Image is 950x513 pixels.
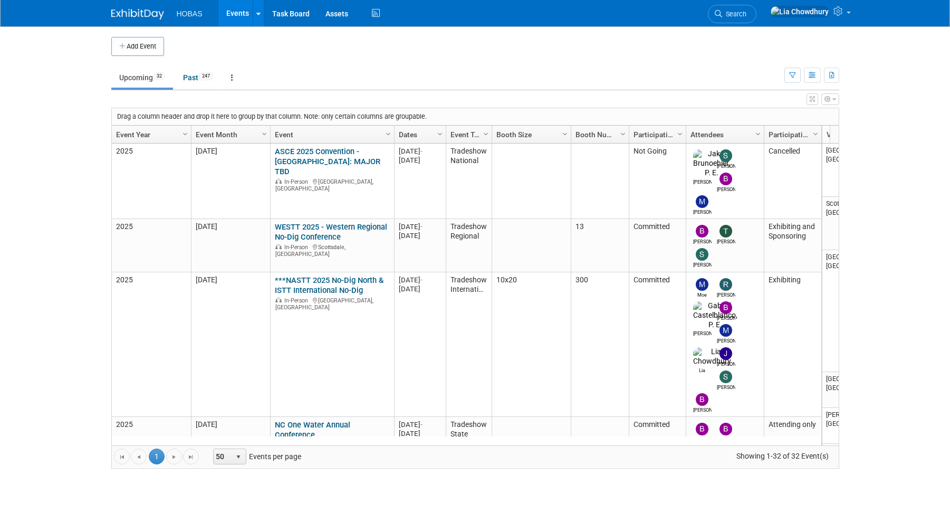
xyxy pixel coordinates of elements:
[629,272,686,417] td: Committed
[275,126,387,144] a: Event
[234,453,243,461] span: select
[693,237,712,245] div: Bijan Khamanian
[480,126,492,141] a: Column Settings
[399,420,441,429] div: [DATE]
[719,301,732,314] img: Bijan Khamanian
[571,219,629,272] td: 13
[629,144,686,219] td: Not Going
[810,126,821,141] a: Column Settings
[177,9,203,18] span: HOBAS
[399,284,441,293] div: [DATE]
[275,147,380,176] a: ASCE 2025 Convention - [GEOGRAPHIC_DATA]: MAJOR TBD
[112,144,191,219] td: 2025
[496,126,564,144] a: Booth Size
[719,423,732,435] img: Brett Ardizone
[112,108,839,125] div: Drag a column header and drop it here to group by that column. Note: only certain columns are gro...
[822,144,870,197] td: [GEOGRAPHIC_DATA], [GEOGRAPHIC_DATA]
[284,244,311,251] span: In-Person
[179,126,191,141] a: Column Settings
[617,126,629,141] a: Column Settings
[214,449,232,464] span: 50
[822,250,870,372] td: [GEOGRAPHIC_DATA], [GEOGRAPHIC_DATA]
[676,130,684,138] span: Column Settings
[764,219,821,272] td: Exhibiting and Sponsoring
[382,126,394,141] a: Column Settings
[436,130,444,138] span: Column Settings
[708,5,756,23] a: Search
[446,417,492,459] td: Tradeshow State
[822,197,870,250] td: Scottsdale, [GEOGRAPHIC_DATA]
[492,272,571,417] td: 10x20
[187,453,195,461] span: Go to the last page
[575,126,622,144] a: Booth Number
[446,272,492,417] td: Tradeshow International
[769,126,814,144] a: Participation Type
[260,130,268,138] span: Column Settings
[446,219,492,272] td: Tradeshow Regional
[191,417,270,459] td: [DATE]
[754,130,762,138] span: Column Settings
[559,126,571,141] a: Column Settings
[693,178,712,186] div: Jake Brunoehler, P. E.
[693,435,712,443] div: Bryant Welch
[693,291,712,299] div: Moe Tamizifar
[717,435,735,443] div: Brett Ardizone
[275,178,282,184] img: In-Person Event
[399,231,441,240] div: [DATE]
[434,126,446,141] a: Column Settings
[420,421,423,429] span: -
[629,219,686,272] td: Committed
[181,130,189,138] span: Column Settings
[275,275,383,295] a: ***NASTT 2025 No-Dig North & ISTT International No-Dig
[693,329,712,337] div: Gabriel Castelblanco, P. E.
[275,420,350,440] a: NC One Water Annual Conference
[696,225,708,237] img: Bijan Khamanian
[696,423,708,435] img: Bryant Welch
[112,272,191,417] td: 2025
[131,449,147,464] a: Go to the previous page
[384,130,392,138] span: Column Settings
[693,208,712,216] div: Mike Bussio
[166,449,182,464] a: Go to the next page
[764,417,821,459] td: Attending only
[111,37,164,56] button: Add Event
[275,222,387,242] a: WESTT 2025 - Western Regional No-Dig Conference
[399,429,441,438] div: [DATE]
[275,244,282,249] img: In-Person Event
[191,219,270,272] td: [DATE]
[191,144,270,219] td: [DATE]
[619,130,627,138] span: Column Settings
[450,126,485,144] a: Event Type (Tradeshow National, Regional, State, Sponsorship, Assoc Event)
[717,314,735,322] div: Bijan Khamanian
[696,393,708,406] img: Bryant Welch
[719,225,732,237] img: Tom Furie
[135,453,143,461] span: Go to the previous page
[717,185,735,193] div: Bijan Khamanian
[399,147,441,156] div: [DATE]
[420,276,423,284] span: -
[275,297,282,302] img: In-Person Event
[693,347,731,366] img: Lia Chowdhury
[446,144,492,219] td: Tradeshow National
[561,130,569,138] span: Column Settings
[149,449,165,464] span: 1
[696,195,708,208] img: Mike Bussio
[196,126,263,144] a: Event Month
[693,301,737,330] img: Gabriel Castelblanco, P. E.
[822,444,870,508] td: [GEOGRAPHIC_DATA], [GEOGRAPHIC_DATA]
[696,248,708,261] img: Stephen Alston
[717,162,735,170] div: Sam Juliano
[175,68,221,88] a: Past247
[719,347,732,360] img: Jeffrey LeBlanc
[693,261,712,269] div: Stephen Alston
[118,453,126,461] span: Go to the first page
[284,178,311,185] span: In-Person
[634,126,679,144] a: Participation
[717,291,735,299] div: Rene Garcia
[420,223,423,231] span: -
[571,272,629,417] td: 300
[674,126,686,141] a: Column Settings
[284,297,311,304] span: In-Person
[112,417,191,459] td: 2025
[719,278,732,291] img: Rene Garcia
